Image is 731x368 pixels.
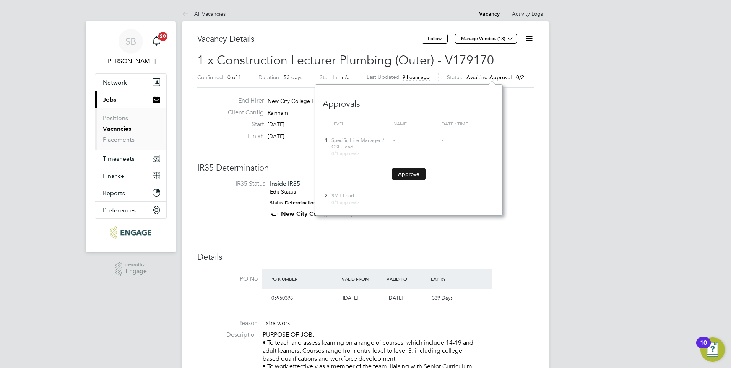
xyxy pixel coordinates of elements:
[440,117,495,131] div: Date / time
[403,74,430,80] span: 9 hours ago
[447,74,462,81] label: Status
[115,262,147,276] a: Powered byEngage
[197,331,258,339] label: Description
[512,10,543,17] a: Activity Logs
[95,202,166,218] button: Preferences
[227,74,241,81] span: 0 of 1
[284,74,302,81] span: 53 days
[110,226,151,239] img: ncclondon-logo-retina.png
[103,172,124,179] span: Finance
[125,268,147,275] span: Engage
[393,137,438,144] div: -
[442,193,493,199] div: -
[86,21,176,252] nav: Main navigation
[95,91,166,108] button: Jobs
[270,188,296,195] a: Edit Status
[197,74,223,81] label: Confirmed
[95,150,166,167] button: Timesheets
[95,226,167,239] a: Go to home page
[442,137,493,144] div: -
[125,36,136,46] span: SB
[331,137,384,150] span: Specific Line Manager / GSF Lead
[270,200,340,205] strong: Status Determination Statement
[700,337,725,362] button: Open Resource Center, 10 new notifications
[323,134,330,148] div: 1
[197,275,258,283] label: PO No
[323,91,495,110] h3: Approvals
[197,34,422,45] h3: Vacancy Details
[432,295,453,301] span: 339 Days
[182,10,226,17] a: All Vacancies
[268,121,284,128] span: [DATE]
[95,167,166,184] button: Finance
[340,272,385,286] div: Valid From
[125,262,147,268] span: Powered by
[270,180,300,187] span: Inside IR35
[271,295,293,301] span: 05950398
[103,189,125,197] span: Reports
[331,199,359,205] span: 0/1 approvals
[197,53,494,68] span: 1 x Construction Lecturer Plumbing (Outer) - V179170
[222,109,264,117] label: Client Config
[103,125,131,132] a: Vacancies
[330,117,391,131] div: Level
[95,74,166,91] button: Network
[429,272,474,286] div: Expiry
[222,97,264,105] label: End Hirer
[385,272,429,286] div: Valid To
[392,168,426,180] button: Approve
[268,133,284,140] span: [DATE]
[158,32,167,41] span: 20
[205,180,265,188] label: IR35 Status
[393,193,438,199] div: -
[197,163,534,174] h3: IR35 Determination
[700,343,707,353] div: 10
[197,319,258,327] label: Reason
[149,29,164,54] a: 20
[343,295,358,301] span: [DATE]
[103,114,128,122] a: Positions
[391,117,440,131] div: Name
[331,150,359,156] span: 0/1 approvals
[103,96,116,103] span: Jobs
[268,98,330,104] span: New City College Limited
[268,272,340,286] div: PO Number
[258,74,279,81] label: Duration
[103,155,135,162] span: Timesheets
[388,295,403,301] span: [DATE]
[268,109,288,116] span: Rainham
[455,34,517,44] button: Manage Vendors (13)
[222,132,264,140] label: Finish
[95,184,166,201] button: Reports
[95,57,167,66] span: Stephen Brayshaw
[197,252,534,263] h3: Details
[422,34,448,44] button: Follow
[95,29,167,66] a: SB[PERSON_NAME]
[331,192,354,199] span: SMT Lead
[103,207,136,214] span: Preferences
[222,120,264,129] label: Start
[466,74,524,81] span: Awaiting approval - 0/2
[103,136,135,143] a: Placements
[342,74,349,81] span: n/a
[367,73,400,80] label: Last Updated
[262,319,290,327] span: Extra work
[323,189,330,203] div: 2
[95,108,166,150] div: Jobs
[320,74,337,81] label: Start In
[479,11,500,17] a: Vacancy
[103,79,127,86] span: Network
